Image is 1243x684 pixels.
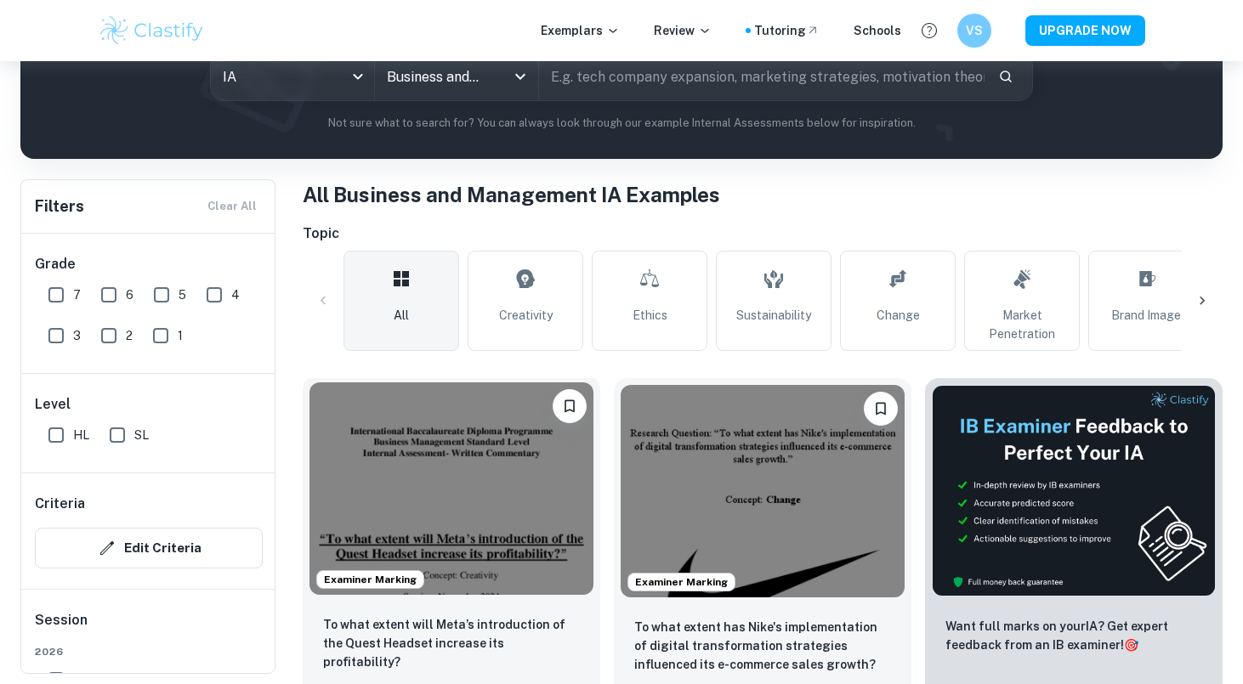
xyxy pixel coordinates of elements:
span: 3 [73,326,81,345]
span: Examiner Marking [317,572,423,587]
h6: VS [965,21,985,40]
button: Bookmark [864,392,898,426]
span: 🎯 [1124,638,1138,652]
input: E.g. tech company expansion, marketing strategies, motivation theories... [539,53,984,100]
span: All [394,306,409,325]
h6: Criteria [35,494,85,514]
img: Business and Management IA example thumbnail: To what extent will Meta’s introduction [309,382,593,595]
span: 5 [179,285,186,304]
p: To what extent has Nike's implementation of digital transformation strategies influenced its e-co... [634,618,891,674]
button: VS [957,14,991,48]
p: Want full marks on your IA ? Get expert feedback from an IB examiner! [945,617,1202,654]
h1: All Business and Management IA Examples [303,179,1223,210]
h6: Topic [303,223,1223,244]
span: 1 [178,326,183,345]
span: 2026 [35,644,263,659]
h6: Grade [35,254,263,274]
span: SL [134,426,149,444]
p: Exemplars [541,21,620,40]
span: Market Penetration [972,306,1072,343]
a: Tutoring [754,21,820,40]
button: Help and Feedback [915,16,944,45]
button: Open [508,65,532,88]
span: Brand Image [1111,306,1181,325]
span: Ethics [633,306,667,325]
span: Creativity [499,306,553,325]
h6: Filters [35,195,84,218]
span: 6 [126,285,133,304]
h6: Level [35,394,263,415]
span: Change [877,306,920,325]
button: Bookmark [553,389,587,423]
p: Not sure what to search for? You can always look through our example Internal Assessments below f... [34,115,1209,132]
button: Search [991,62,1020,91]
h6: Session [35,610,263,644]
a: Schools [854,21,901,40]
span: Examiner Marking [628,574,735,590]
img: Thumbnail [932,385,1216,596]
img: Clastify logo [98,14,206,48]
span: 4 [231,285,240,304]
img: Business and Management IA example thumbnail: To what extent has Nike's implementation [621,385,905,597]
button: UPGRADE NOW [1025,15,1145,46]
span: Sustainability [736,306,811,325]
span: HL [73,426,89,444]
div: IA [211,53,374,100]
button: Edit Criteria [35,528,263,568]
p: Review [654,21,712,40]
span: 7 [73,285,81,304]
span: 2 [126,326,133,345]
p: To what extent will Meta’s introduction of the Quest Headset increase its profitability? [323,615,580,671]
